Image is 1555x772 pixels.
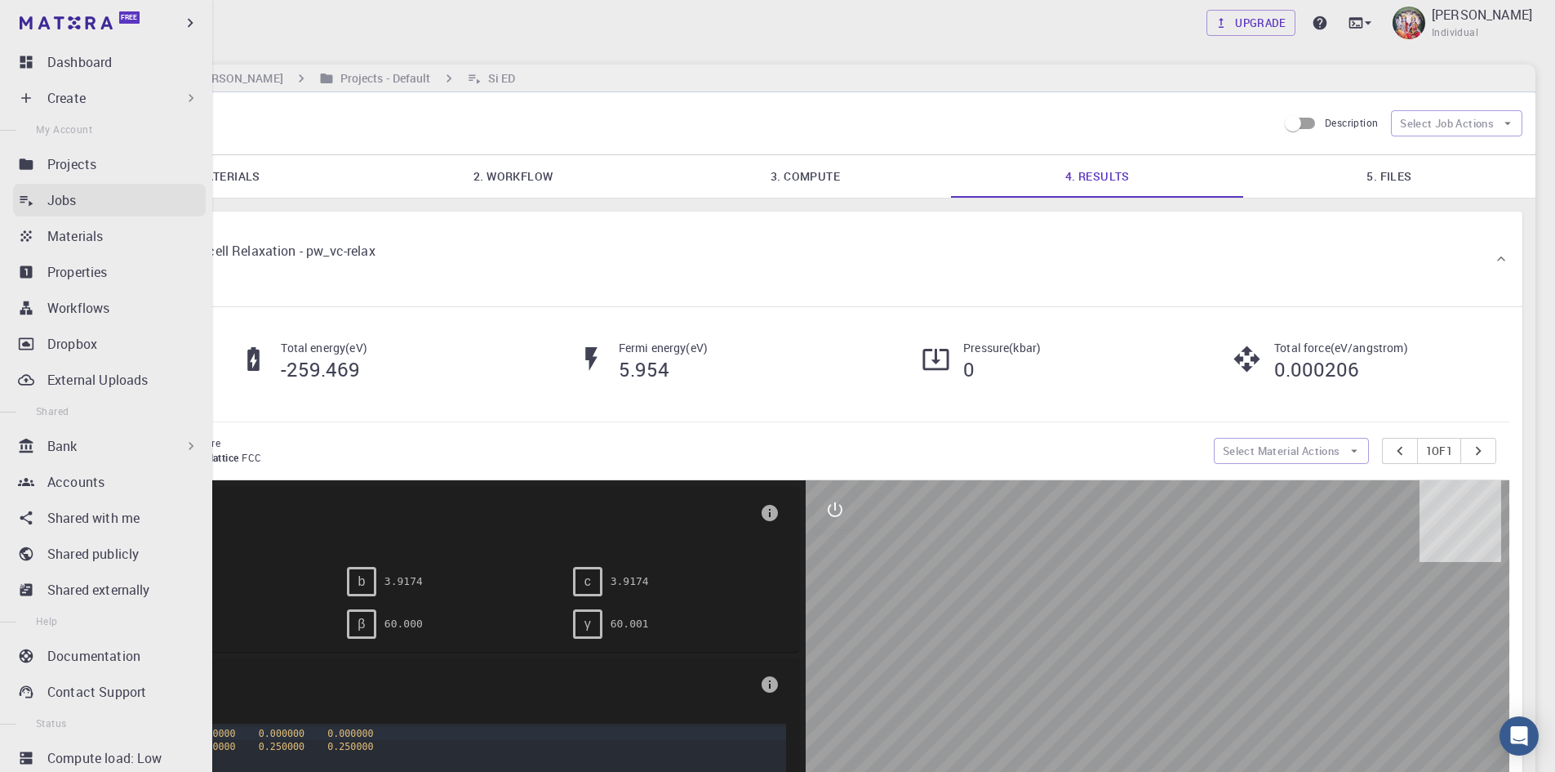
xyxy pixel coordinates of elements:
p: Total force ( eV/angstrom ) [1274,340,1408,356]
p: final_structure [156,435,1201,450]
p: Workflows [47,298,109,318]
span: 0.000000 [259,728,304,739]
p: Si ED [130,105,1264,125]
h5: 0 [963,356,1041,382]
p: Compute load: Low [47,748,162,768]
span: Help [36,614,58,627]
p: Create [47,88,86,108]
a: Contact Support [13,676,206,708]
a: Shared externally [13,573,206,606]
img: logo [20,16,113,29]
p: Variable-cell Relaxation - pw_vc-relax [156,241,375,261]
a: 5. Files [1243,155,1535,198]
pre: 60.001 [611,609,649,638]
span: 0.250000 [259,741,304,752]
a: 4. Results [951,155,1243,198]
pre: 3.9174 [384,567,423,596]
button: info [753,668,786,701]
div: Open Intercom Messenger [1499,716,1539,756]
a: 2. Workflow [367,155,660,198]
span: Description [1325,116,1378,129]
a: Projects [13,148,206,181]
a: Shared with me [13,502,206,534]
img: D ARUMUGAM [1393,7,1425,39]
span: Shared [36,404,69,417]
span: lattice [211,451,242,464]
pre: 3.9174 [611,567,649,596]
span: γ [584,617,591,631]
p: Shared with me [47,508,140,528]
span: Support [33,11,91,26]
div: Variable-cell Relaxation - pw_vc-relaxespresso [88,212,1522,306]
span: b [358,574,365,589]
p: External Uploads [47,370,148,390]
span: 0.250000 [327,741,373,752]
p: Shared externally [47,580,150,600]
p: Bank [47,436,78,456]
a: Accounts [13,466,206,498]
div: Create [13,82,206,114]
a: 3. Compute [660,155,952,198]
p: [PERSON_NAME] [1432,5,1532,25]
span: Status [36,716,66,730]
span: Individual [1432,25,1478,41]
button: Select Material Actions [1214,438,1369,464]
span: β [358,617,365,631]
div: pager [1382,438,1497,464]
a: Jobs [13,184,206,216]
span: c [584,574,591,589]
h6: Si ED [482,69,516,87]
a: Workflows [13,292,206,324]
a: Upgrade [1206,10,1295,36]
h5: 5.954 [619,356,708,382]
p: Documentation [47,646,140,666]
span: 0.000000 [327,728,373,739]
p: Pressure ( kbar ) [963,340,1041,356]
p: Materials [47,226,103,246]
a: Dropbox [13,328,206,360]
h6: Projects - Default [334,69,431,87]
a: External Uploads [13,364,206,396]
span: FCC [121,526,753,541]
a: Shared publicly [13,538,206,570]
p: Dropbox [47,334,97,354]
a: Materials [13,220,206,252]
p: Dashboard [47,52,112,72]
span: Basis [121,672,753,698]
p: Contact Support [47,682,146,702]
pre: 60.000 [384,609,423,638]
h5: 0.000206 [1274,356,1408,382]
button: 1of1 [1417,438,1462,464]
p: Shared publicly [47,544,139,564]
span: My Account [36,123,92,136]
span: Lattice [121,500,753,526]
nav: breadcrumb [82,69,518,87]
p: Projects [47,154,96,174]
a: Documentation [13,640,206,672]
p: Total energy ( eV ) [281,340,367,356]
a: Properties [13,256,206,288]
h5: -259.469 [281,356,367,382]
a: Dashboard [13,46,206,78]
button: info [753,497,786,529]
span: 0.000000 [189,728,235,739]
h6: [PERSON_NAME] [187,69,282,87]
a: 1. Materials [75,155,367,198]
p: Accounts [47,472,104,492]
span: FCC [242,451,268,464]
p: Properties [47,262,108,282]
button: Select Job Actions [1391,110,1522,136]
p: Fermi energy ( eV ) [619,340,708,356]
span: 0.250000 [189,741,235,752]
p: Jobs [47,190,77,210]
div: Bank [13,430,206,462]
